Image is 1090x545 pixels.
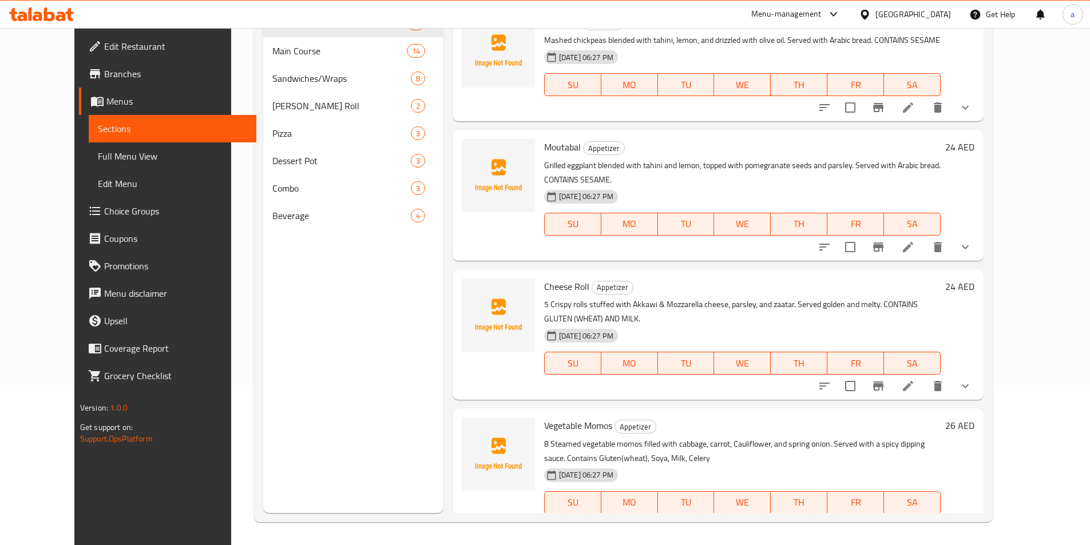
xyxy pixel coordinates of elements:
svg: Show Choices [958,240,972,254]
button: delete [924,512,952,539]
button: sort-choices [811,372,838,400]
button: MO [601,352,658,375]
span: SA [889,494,936,511]
a: Upsell [79,307,256,335]
div: [GEOGRAPHIC_DATA] [875,8,951,21]
span: WE [719,77,766,93]
span: Sections [98,122,247,136]
button: show more [952,372,979,400]
span: 2 [411,101,425,112]
a: Edit menu item [901,240,915,254]
span: 8 [411,73,425,84]
span: FR [832,77,879,93]
a: Coupons [79,225,256,252]
span: FR [832,355,879,372]
button: FR [827,352,884,375]
span: Beverage [272,209,411,222]
span: 3 [411,156,425,166]
h6: 24 AED [945,14,974,30]
span: SU [549,494,597,511]
div: Beverage4 [263,202,443,229]
span: Edit Menu [98,177,247,190]
button: TU [658,213,715,236]
button: Branch-specific-item [865,372,892,400]
span: Select to update [838,96,862,120]
span: TH [775,494,823,511]
span: Moutabal [544,138,581,156]
span: [DATE] 06:27 PM [554,331,618,341]
h6: 24 AED [945,139,974,155]
span: 14 [407,46,425,57]
button: show more [952,512,979,539]
span: SA [889,216,936,232]
div: Appetizer [615,420,656,433]
span: Vegetable Momos [544,417,612,434]
img: Cheese Roll [462,279,535,352]
span: MO [606,494,653,511]
span: TU [663,494,710,511]
div: items [411,181,425,195]
button: TU [658,73,715,96]
a: Menus [79,87,256,115]
span: MO [606,355,653,372]
a: Edit Menu [89,170,256,197]
svg: Show Choices [958,379,972,393]
span: Pizza [272,126,411,140]
button: sort-choices [811,233,838,261]
button: TH [771,73,827,96]
button: SU [544,213,601,236]
span: Grocery Checklist [104,369,247,383]
div: Sandwiches/Wraps8 [263,65,443,92]
span: Appetizer [592,281,633,294]
span: Menu disclaimer [104,287,247,300]
a: Sections [89,115,256,142]
span: TH [775,77,823,93]
button: MO [601,491,658,514]
img: Moutabal [462,139,535,212]
span: Branches [104,67,247,81]
span: Sandwiches/Wraps [272,71,411,85]
span: [PERSON_NAME] Roll [272,99,411,113]
span: WE [719,355,766,372]
button: show more [952,233,979,261]
p: Grilled eggplant blended with tahini and lemon, topped with pomegranate seeds and parsley. Served... [544,158,941,187]
span: Menus [106,94,247,108]
span: TU [663,77,710,93]
h6: 26 AED [945,417,974,433]
button: WE [714,213,771,236]
button: FR [827,213,884,236]
button: MO [601,213,658,236]
p: 8 Steamed vegetable momos filled with cabbage, carrot, Cauliflower, and spring onion. Served with... [544,437,941,466]
span: Upsell [104,314,247,328]
img: Hummus [462,14,535,87]
a: Edit menu item [901,101,915,114]
div: Pizza3 [263,120,443,147]
span: a [1071,8,1075,21]
span: TU [663,216,710,232]
span: MO [606,77,653,93]
p: Mashed chickpeas blended with tahini, lemon, and drizzled with olive oil. Served with Arabic brea... [544,33,941,47]
button: SA [884,491,941,514]
div: items [411,154,425,168]
button: delete [924,94,952,121]
button: SA [884,73,941,96]
div: items [411,126,425,140]
button: SA [884,352,941,375]
span: SU [549,355,597,372]
a: Coverage Report [79,335,256,362]
p: 5 Crispy rolls stuffed with Akkawi & Mozzarella cheese, parsley, and zaatar. Served golden and me... [544,297,941,326]
span: Dessert Pot [272,154,411,168]
span: SA [889,77,936,93]
button: FR [827,73,884,96]
span: Appetizer [584,142,624,155]
div: items [411,209,425,222]
a: Support.OpsPlatform [80,431,153,446]
span: WE [719,494,766,511]
span: Get support on: [80,420,133,435]
a: Grocery Checklist [79,362,256,389]
span: 3 [411,183,425,194]
span: Combo [272,181,411,195]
